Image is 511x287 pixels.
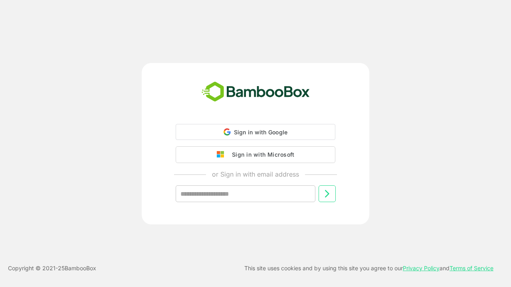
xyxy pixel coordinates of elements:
span: Sign in with Google [234,129,288,136]
img: bamboobox [197,79,314,105]
div: Sign in with Microsoft [228,149,294,160]
p: Copyright © 2021- 25 BambooBox [8,263,96,273]
p: This site uses cookies and by using this site you agree to our and [244,263,493,273]
button: Sign in with Microsoft [176,146,335,163]
div: Sign in with Google [176,124,335,140]
p: or Sign in with email address [212,169,299,179]
img: google [217,151,228,158]
a: Terms of Service [450,265,493,271]
a: Privacy Policy [403,265,440,271]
